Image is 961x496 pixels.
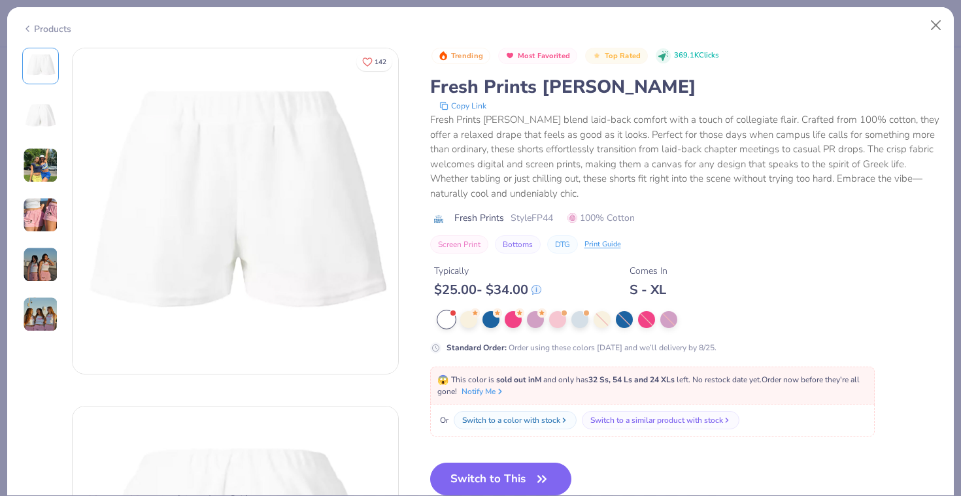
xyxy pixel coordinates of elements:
[356,52,392,71] button: Like
[567,211,635,225] span: 100% Cotton
[454,411,577,429] button: Switch to a color with stock
[496,374,541,385] strong: sold out in M
[435,99,490,112] button: copy to clipboard
[592,50,602,61] img: Top Rated sort
[375,59,386,65] span: 142
[495,235,541,254] button: Bottoms
[25,100,56,131] img: Back
[454,211,504,225] span: Fresh Prints
[451,52,483,59] span: Trending
[430,112,939,201] div: Fresh Prints [PERSON_NAME] blend laid-back comfort with a touch of collegiate flair. Crafted from...
[23,297,58,332] img: User generated content
[430,235,488,254] button: Screen Print
[585,48,648,65] button: Badge Button
[434,282,541,298] div: $ 25.00 - $ 34.00
[462,414,560,426] div: Switch to a color with stock
[674,50,718,61] span: 369.1K Clicks
[462,386,505,397] button: Notify Me
[437,414,448,426] span: Or
[505,50,515,61] img: Most Favorited sort
[630,264,667,278] div: Comes In
[73,48,398,374] img: Front
[438,50,448,61] img: Trending sort
[437,374,860,397] span: This color is and only has left . No restock date yet. Order now before they're all gone!
[430,214,448,224] img: brand logo
[23,148,58,183] img: User generated content
[25,50,56,82] img: Front
[23,197,58,233] img: User generated content
[924,13,949,38] button: Close
[22,22,71,36] div: Products
[447,342,717,354] div: Order using these colors [DATE] and we’ll delivery by 8/25.
[630,282,667,298] div: S - XL
[447,342,507,353] strong: Standard Order :
[605,52,641,59] span: Top Rated
[431,48,490,65] button: Badge Button
[430,463,572,495] button: Switch to This
[23,247,58,282] img: User generated content
[590,414,723,426] div: Switch to a similar product with stock
[584,239,621,250] div: Print Guide
[434,264,541,278] div: Typically
[437,374,448,386] span: 😱
[430,74,939,99] div: Fresh Prints [PERSON_NAME]
[498,48,577,65] button: Badge Button
[518,52,570,59] span: Most Favorited
[582,411,739,429] button: Switch to a similar product with stock
[588,374,675,385] strong: 32 Ss, 54 Ls and 24 XLs
[547,235,578,254] button: DTG
[511,211,553,225] span: Style FP44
